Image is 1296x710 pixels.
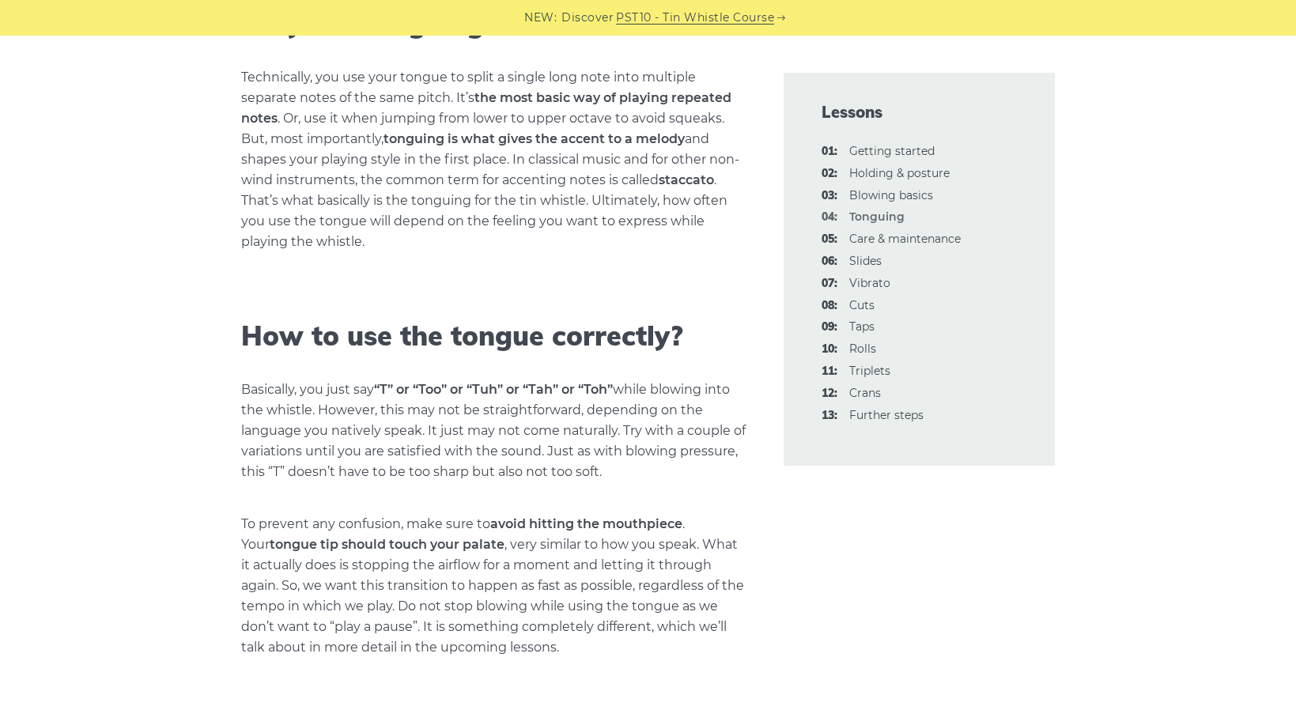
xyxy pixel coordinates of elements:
[849,166,950,180] a: 02:Holding & posture
[822,340,837,359] span: 10:
[822,101,1018,123] span: Lessons
[849,408,924,422] a: 13:Further steps
[270,537,504,552] strong: tongue tip should touch your palate
[849,144,935,158] a: 01:Getting started
[241,320,746,353] h2: How to use the tongue correctly?
[822,187,837,206] span: 03:
[849,210,905,224] strong: Tonguing
[849,276,890,290] a: 07:Vibrato
[241,380,746,482] p: Basically, you just say while blowing into the whistle. However, this may not be straightforward,...
[659,172,714,187] strong: staccato
[822,252,837,271] span: 06:
[849,386,881,400] a: 12:Crans
[524,9,557,27] span: NEW:
[384,131,685,146] strong: tonguing is what gives the accent to a melody
[374,382,613,397] strong: “T” or “Too” or “Tuh” or “Tah” or “Toh”
[616,9,774,27] a: PST10 - Tin Whistle Course
[822,406,837,425] span: 13:
[849,232,961,246] a: 05:Care & maintenance
[561,9,614,27] span: Discover
[849,188,933,202] a: 03:Blowing basics
[822,230,837,249] span: 05:
[822,362,837,381] span: 11:
[822,164,837,183] span: 02:
[849,319,875,334] a: 09:Taps
[241,90,731,126] strong: the most basic way of playing repeated notes
[822,208,837,227] span: 04:
[822,274,837,293] span: 07:
[849,342,876,356] a: 10:Rolls
[849,254,882,268] a: 06:Slides
[822,296,837,315] span: 08:
[241,67,746,252] p: Technically, you use your tongue to split a single long note into multiple separate notes of the ...
[849,364,890,378] a: 11:Triplets
[849,298,875,312] a: 08:Cuts
[822,142,837,161] span: 01:
[241,514,746,658] p: To prevent any confusion, make sure to . Your , very similar to how you speak. What it actually d...
[822,318,837,337] span: 09:
[490,516,682,531] strong: avoid hitting the mouthpiece
[822,384,837,403] span: 12:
